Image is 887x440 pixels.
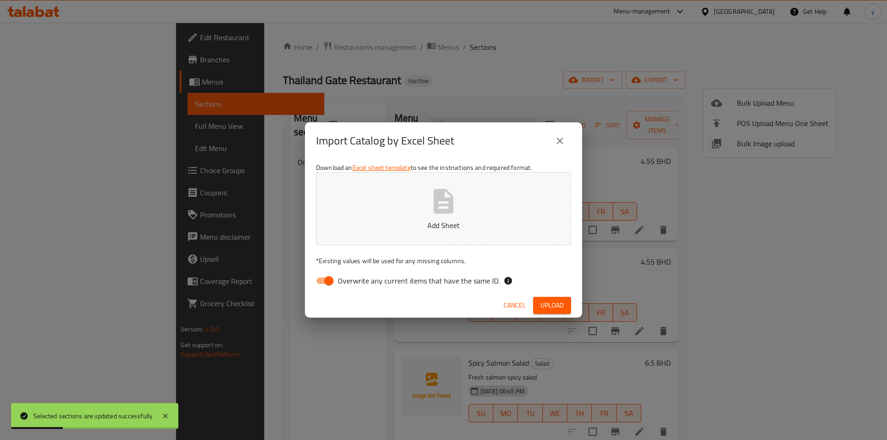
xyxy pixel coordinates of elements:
div: Download an to see the instructions and required format. [305,159,582,293]
button: Upload [533,297,571,314]
button: close [549,130,571,152]
p: Add Sheet [330,220,557,231]
p: Existing values will be used for any missing columns. [316,256,571,265]
svg: If the overwrite option isn't selected, then the items that match an existing ID will be ignored ... [504,276,513,285]
span: Upload [541,300,564,311]
span: Overwrite any current items that have the same ID. [338,275,500,286]
span: Cancel [504,300,526,311]
button: Cancel [500,297,529,314]
h2: Import Catalog by Excel Sheet [316,133,454,148]
button: Add Sheet [316,172,571,245]
div: Selected sections are updated successfully [33,411,152,421]
a: Excel sheet template [352,162,411,174]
